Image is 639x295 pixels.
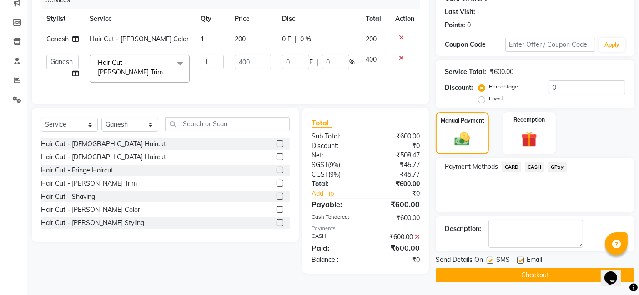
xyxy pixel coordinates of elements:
th: Qty [195,9,229,29]
span: 9% [330,161,338,168]
div: Net: [305,151,366,160]
div: Hair Cut - Fringe Haircut [41,166,113,175]
span: Payment Methods [445,162,498,172]
div: Coupon Code [445,40,505,49]
div: ₹0 [366,255,427,265]
div: Sub Total: [305,132,366,141]
span: % [349,58,355,67]
div: Hair Cut - [PERSON_NAME] Trim [41,179,137,188]
th: Disc [277,9,360,29]
label: Percentage [489,83,518,91]
div: Hair Cut - [PERSON_NAME] Color [41,205,140,215]
button: Checkout [436,268,634,282]
iframe: chat widget [601,259,630,286]
span: CGST [312,170,328,178]
input: Search or Scan [165,117,290,131]
div: Hair Cut - Shaving [41,192,95,202]
span: Email [527,255,542,266]
div: Hair Cut - [DEMOGRAPHIC_DATA] Haircut [41,139,166,149]
span: Hair Cut - [PERSON_NAME] Color [90,35,189,43]
button: Apply [599,38,625,52]
span: SMS [496,255,510,266]
span: 0 % [300,34,311,44]
div: Description: [445,224,481,234]
th: Total [360,9,390,29]
div: Discount: [445,83,473,93]
div: Hair Cut - [PERSON_NAME] Styling [41,218,144,228]
a: Add Tip [305,189,376,198]
span: | [317,58,318,67]
div: ₹600.00 [366,213,427,223]
span: F [309,58,313,67]
span: CARD [502,162,521,172]
span: SGST [312,161,328,169]
div: ₹600.00 [366,199,427,210]
div: ₹600.00 [366,132,427,141]
label: Redemption [513,116,545,124]
span: Send Details On [436,255,483,266]
div: ( ) [305,170,366,179]
th: Stylist [41,9,84,29]
label: Manual Payment [441,117,484,125]
span: 9% [330,171,339,178]
span: 400 [366,55,377,64]
div: Balance : [305,255,366,265]
span: Hair Cut - [PERSON_NAME] Trim [98,59,163,76]
input: Enter Offer / Coupon Code [505,38,595,52]
div: ₹600.00 [490,67,513,77]
span: Ganesh [46,35,69,43]
th: Price [229,9,277,29]
div: ₹45.77 [366,170,427,179]
div: Service Total: [445,67,486,77]
div: Paid: [305,242,366,253]
div: ( ) [305,160,366,170]
a: x [163,68,167,76]
span: Total [312,118,332,128]
span: CASH [525,162,544,172]
span: 200 [366,35,377,43]
span: 1 [201,35,204,43]
th: Service [84,9,195,29]
div: ₹0 [366,141,427,151]
div: Discount: [305,141,366,151]
div: ₹45.77 [366,160,427,170]
div: Total: [305,179,366,189]
div: Last Visit: [445,7,475,17]
div: Hair Cut - [DEMOGRAPHIC_DATA] Haircut [41,152,166,162]
span: 0 F [282,34,291,44]
th: Action [390,9,420,29]
div: Cash Tendered: [305,213,366,223]
div: ₹508.47 [366,151,427,160]
div: Payments [312,225,420,232]
label: Fixed [489,94,503,103]
div: - [477,7,480,17]
div: ₹600.00 [366,179,427,189]
div: ₹600.00 [366,232,427,242]
div: 0 [467,20,471,30]
img: _cash.svg [450,130,474,148]
span: 200 [235,35,246,43]
img: _gift.svg [516,129,542,149]
span: | [295,34,297,44]
div: Points: [445,20,465,30]
div: ₹600.00 [366,242,427,253]
span: GPay [548,162,567,172]
div: Payable: [305,199,366,210]
div: ₹0 [376,189,427,198]
div: CASH [305,232,366,242]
